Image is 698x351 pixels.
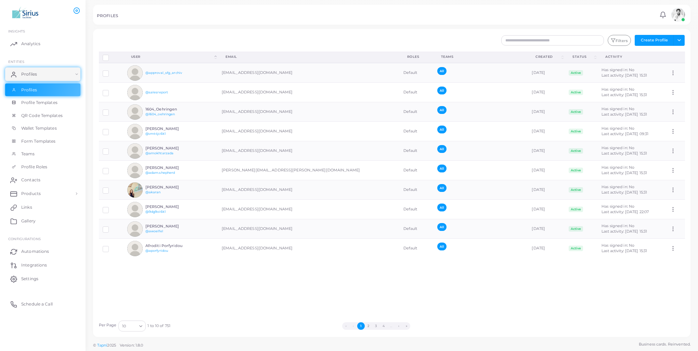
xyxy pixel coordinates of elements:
span: Has signed in: No [602,87,634,92]
span: INSIGHTS [8,29,25,33]
span: QR Code Templates [21,113,63,119]
td: [EMAIL_ADDRESS][DOMAIN_NAME] [218,122,400,141]
td: Default [400,239,434,258]
span: All [437,204,447,211]
img: logo [6,6,44,19]
span: Last activity: [DATE] 15:31 [602,248,647,253]
img: avatar [671,8,685,22]
button: Go to next page [395,322,403,330]
img: avatar [127,65,143,81]
a: Tapni [97,343,107,348]
a: Contacts [5,173,80,187]
td: Default [400,180,434,200]
th: Row-selection [99,52,124,63]
h6: [PERSON_NAME] [145,127,196,131]
a: Profiles [5,67,80,81]
span: All [437,126,447,133]
img: avatar [127,241,143,256]
span: Active [569,70,583,76]
span: Profiles [21,87,37,93]
button: Go to last page [403,322,410,330]
img: avatar [127,182,143,198]
span: Form Templates [21,138,56,144]
span: Last activity: [DATE] 15:31 [602,92,647,97]
img: avatar [127,163,143,178]
a: Form Templates [5,135,80,148]
div: Search for option [118,321,146,331]
a: Links [5,200,80,214]
span: Active [569,246,583,251]
span: Last activity: [DATE] 09:31 [602,131,648,136]
a: Products [5,187,80,200]
span: ENTITIES [8,60,24,64]
a: @akaran [145,190,161,194]
div: Status [572,54,593,59]
span: Last activity: [DATE] 15:31 [602,151,647,156]
span: All [437,165,447,172]
span: Contacts [21,177,40,183]
h6: [PERSON_NAME] [145,146,196,151]
span: Last activity: [DATE] 15:31 [602,229,647,234]
img: avatar [127,104,143,120]
span: Settings [21,276,38,282]
a: Schedule a Call [5,297,80,311]
span: All [437,106,447,114]
a: @vmt4jc6k1 [145,132,166,135]
a: Integrations [5,258,80,272]
img: avatar [127,124,143,139]
h6: [PERSON_NAME] [145,185,196,190]
span: Last activity: [DATE] 15:31 [602,190,647,195]
a: Wallet Templates [5,122,80,135]
td: [DATE] [528,180,565,200]
span: Active [569,226,583,232]
td: [PERSON_NAME][EMAIL_ADDRESS][PERSON_NAME][DOMAIN_NAME] [218,161,400,180]
a: avatar [669,8,687,22]
a: @salesreport [145,90,168,94]
span: Configurations [8,237,41,241]
a: @amokhtarzada [145,151,173,155]
td: Default [400,200,434,219]
span: Last activity: [DATE] 15:31 [602,170,647,175]
span: Has signed in: No [602,184,634,189]
span: All [437,87,447,94]
span: Analytics [21,41,40,47]
div: activity [605,54,658,59]
th: Action [666,52,685,63]
label: Per Page [99,323,117,328]
span: Last activity: [DATE] 22:07 [602,209,649,214]
span: Has signed in: No [602,145,634,150]
div: Created [535,54,560,59]
td: Default [400,122,434,141]
span: Active [569,148,583,154]
td: [DATE] [528,200,565,219]
td: Default [400,102,434,122]
h6: Afroditi Porfyridou [145,244,196,248]
span: Integrations [21,262,47,268]
span: Active [569,187,583,193]
a: Settings [5,272,80,286]
a: @9dg9oi6k1 [145,210,166,213]
a: @approval_sfg_archiv [145,71,182,75]
input: Search for option [127,322,137,330]
span: All [437,184,447,192]
td: Default [400,141,434,161]
a: Profile Roles [5,160,80,173]
img: avatar [127,143,143,159]
img: avatar [127,221,143,237]
a: Profile Templates [5,96,80,109]
span: All [437,67,447,75]
button: Go to page 2 [365,322,372,330]
h6: [PERSON_NAME] [145,205,196,209]
span: All [437,145,447,153]
h5: PROFILES [97,13,118,18]
td: [DATE] [528,102,565,122]
a: QR Code Templates [5,109,80,122]
td: [DATE] [528,83,565,102]
a: @adam.shepherd [145,171,175,174]
td: [EMAIL_ADDRESS][DOMAIN_NAME] [218,83,400,102]
span: Has signed in: No [602,223,634,228]
a: Profiles [5,83,80,96]
div: Email [225,54,392,59]
span: Last activity: [DATE] 15:31 [602,73,647,78]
